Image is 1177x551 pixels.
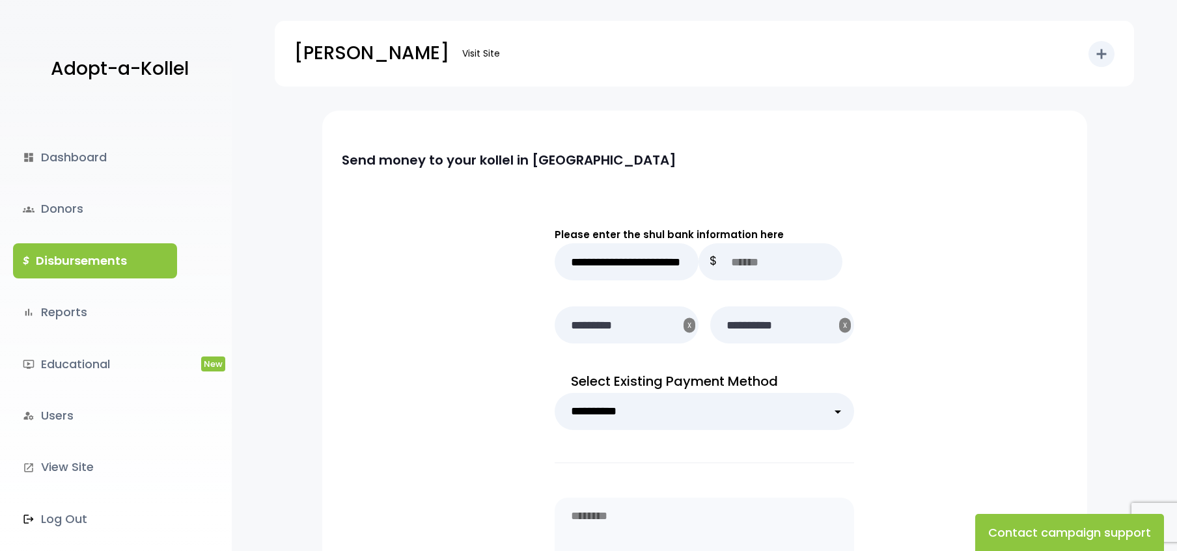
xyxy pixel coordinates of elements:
p: [PERSON_NAME] [294,37,449,70]
i: add [1094,46,1109,62]
p: Please enter the shul bank information here [555,226,854,243]
i: dashboard [23,152,35,163]
i: ondemand_video [23,358,35,370]
a: launchView Site [13,450,177,485]
p: Send money to your kollel in [GEOGRAPHIC_DATA] [342,150,1036,170]
a: bar_chartReports [13,295,177,330]
span: groups [23,204,35,215]
p: $ [699,243,728,280]
p: Adopt-a-Kollel [51,53,189,85]
a: Visit Site [456,41,506,66]
a: $Disbursements [13,243,177,278]
span: New [201,356,225,371]
i: launch [23,462,35,474]
a: manage_accountsUsers [13,398,177,433]
i: bar_chart [23,306,35,318]
a: Adopt-a-Kollel [44,38,189,101]
a: ondemand_videoEducationalNew [13,347,177,382]
button: Contact campaign support [975,514,1164,551]
i: manage_accounts [23,410,35,422]
button: X [684,318,695,333]
a: groupsDonors [13,191,177,226]
button: X [839,318,851,333]
a: dashboardDashboard [13,140,177,175]
i: $ [23,252,29,271]
button: add [1088,41,1115,67]
a: Log Out [13,502,177,537]
p: Select Existing Payment Method [555,370,854,393]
